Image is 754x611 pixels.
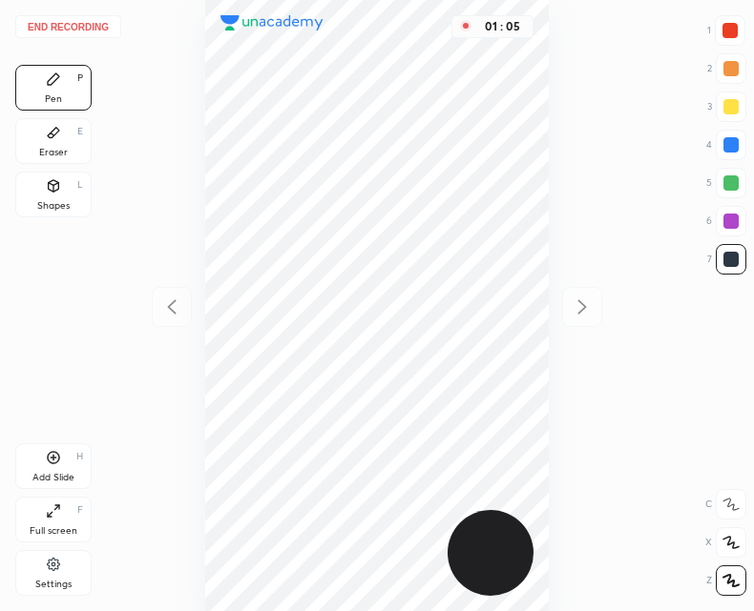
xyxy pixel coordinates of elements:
div: Shapes [37,201,70,211]
div: Full screen [30,526,77,536]
div: Pen [45,94,62,104]
div: H [76,452,83,461]
div: 2 [707,53,746,84]
div: L [77,180,83,190]
img: logo.38c385cc.svg [220,15,324,31]
div: 7 [707,244,746,275]
div: 4 [706,130,746,160]
button: End recording [15,15,121,38]
div: 3 [707,92,746,122]
div: 5 [706,168,746,198]
div: Z [706,565,746,596]
div: 6 [706,206,746,236]
div: Settings [35,580,72,589]
div: C [705,489,746,519]
div: X [705,527,746,558]
div: E [77,127,83,136]
div: Add Slide [32,473,74,482]
div: 1 [707,15,745,46]
div: P [77,73,83,83]
div: Eraser [39,148,68,157]
div: F [77,505,83,515]
div: 01 : 05 [479,20,525,33]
